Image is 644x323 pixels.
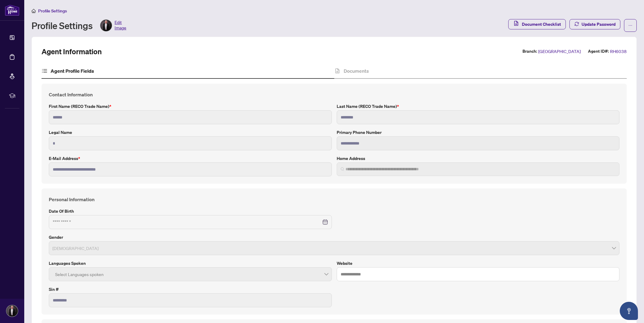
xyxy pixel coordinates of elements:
[337,129,620,136] label: Primary Phone Number
[620,302,638,320] button: Open asap
[49,234,619,241] label: Gender
[508,19,566,29] button: Document Checklist
[337,155,620,162] label: Home Address
[52,242,616,254] span: Male
[51,67,94,75] h4: Agent Profile Fields
[538,48,581,55] span: [GEOGRAPHIC_DATA]
[341,167,344,171] img: search_icon
[337,103,620,110] label: Last Name (RECO Trade Name)
[32,19,126,32] div: Profile Settings
[49,155,332,162] label: E-mail Address
[38,8,67,14] span: Profile Settings
[582,19,616,29] span: Update Password
[5,5,19,16] img: logo
[32,9,36,13] span: home
[115,19,126,32] span: Edit Image
[522,19,561,29] span: Document Checklist
[588,48,609,55] label: Agent ID#:
[49,129,332,136] label: Legal Name
[344,67,369,75] h4: Documents
[628,23,632,28] span: ellipsis
[42,47,102,56] h2: Agent Information
[49,286,332,293] label: Sin #
[6,305,18,317] img: Profile Icon
[49,208,332,215] label: Date of Birth
[49,91,619,98] h4: Contact Information
[49,260,332,267] label: Languages spoken
[49,196,619,203] h4: Personal Information
[100,20,112,31] img: Profile Icon
[337,260,620,267] label: Website
[569,19,620,29] button: Update Password
[610,48,627,55] span: RH6038
[49,103,332,110] label: First Name (RECO Trade Name)
[522,48,537,55] label: Branch:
